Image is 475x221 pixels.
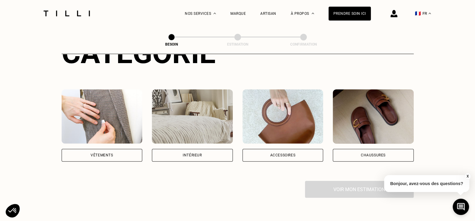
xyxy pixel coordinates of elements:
[141,42,202,46] div: Besoin
[242,89,323,144] img: Accessoires
[333,89,414,144] img: Chaussures
[384,175,469,192] p: Bonjour, avez-vous des questions?
[183,153,202,157] div: Intérieur
[428,13,431,14] img: menu déroulant
[41,11,92,16] img: Logo du service de couturière Tilli
[260,11,276,16] a: Artisan
[91,153,113,157] div: Vêtements
[273,42,334,46] div: Confirmation
[270,153,295,157] div: Accessoires
[230,11,246,16] a: Marque
[329,7,371,21] a: Prendre soin ici
[415,11,421,16] span: 🇫🇷
[361,153,386,157] div: Chaussures
[207,42,268,46] div: Estimation
[312,13,314,14] img: Menu déroulant à propos
[390,10,397,17] img: icône connexion
[62,89,143,144] img: Vêtements
[464,173,470,180] button: X
[213,13,216,14] img: Menu déroulant
[152,89,233,144] img: Intérieur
